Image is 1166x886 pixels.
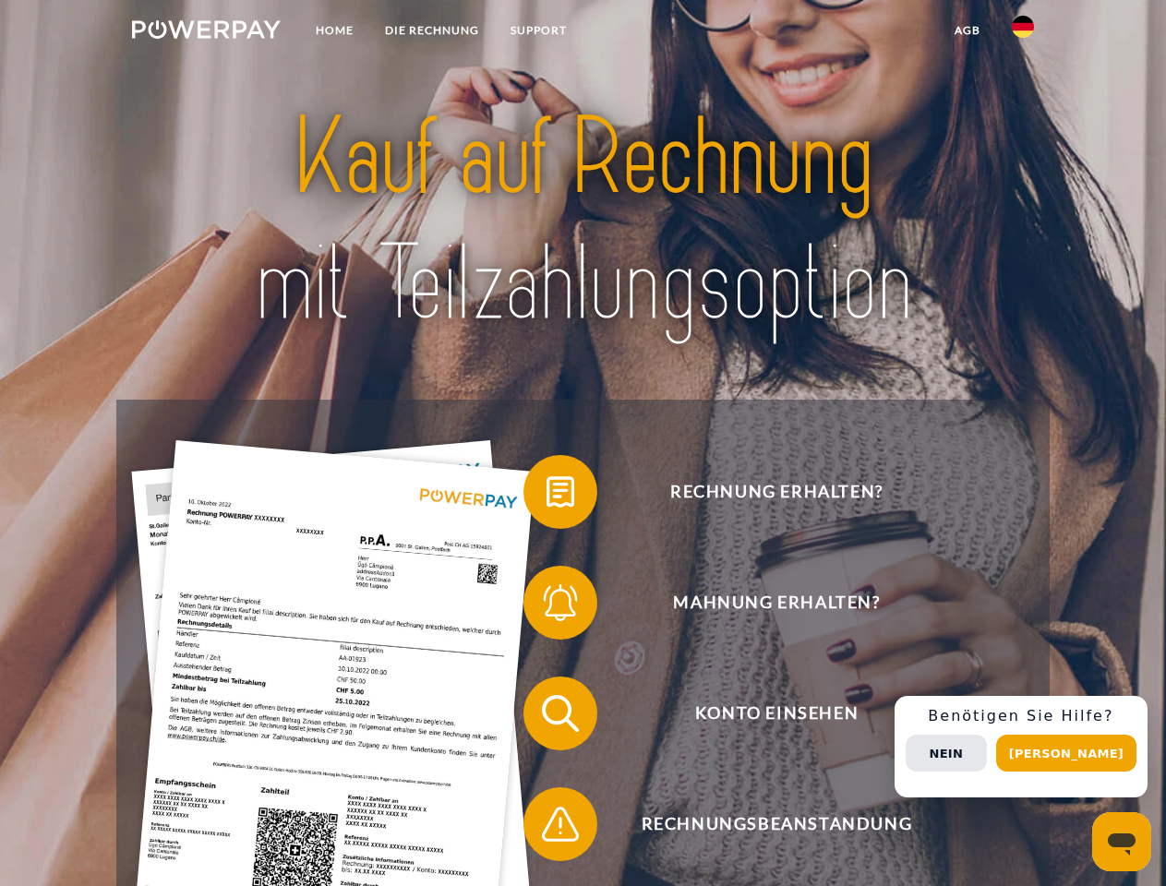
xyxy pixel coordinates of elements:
button: Mahnung erhalten? [523,566,1004,640]
img: qb_warning.svg [537,801,583,847]
a: agb [939,14,996,47]
img: qb_bell.svg [537,580,583,626]
img: title-powerpay_de.svg [176,89,990,353]
span: Rechnung erhalten? [550,455,1003,529]
img: qb_search.svg [537,690,583,736]
a: Home [300,14,369,47]
span: Mahnung erhalten? [550,566,1003,640]
span: Rechnungsbeanstandung [550,787,1003,861]
button: Rechnungsbeanstandung [523,787,1004,861]
h3: Benötigen Sie Hilfe? [906,707,1136,725]
img: qb_bill.svg [537,469,583,515]
a: DIE RECHNUNG [369,14,495,47]
button: Konto einsehen [523,676,1004,750]
div: Schnellhilfe [895,696,1148,797]
button: Rechnung erhalten? [523,455,1004,529]
a: SUPPORT [495,14,583,47]
span: Konto einsehen [550,676,1003,750]
img: logo-powerpay-white.svg [132,20,281,39]
button: Nein [906,735,987,772]
button: [PERSON_NAME] [996,735,1136,772]
img: de [1012,16,1034,38]
iframe: Schaltfläche zum Öffnen des Messaging-Fensters [1092,812,1151,871]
